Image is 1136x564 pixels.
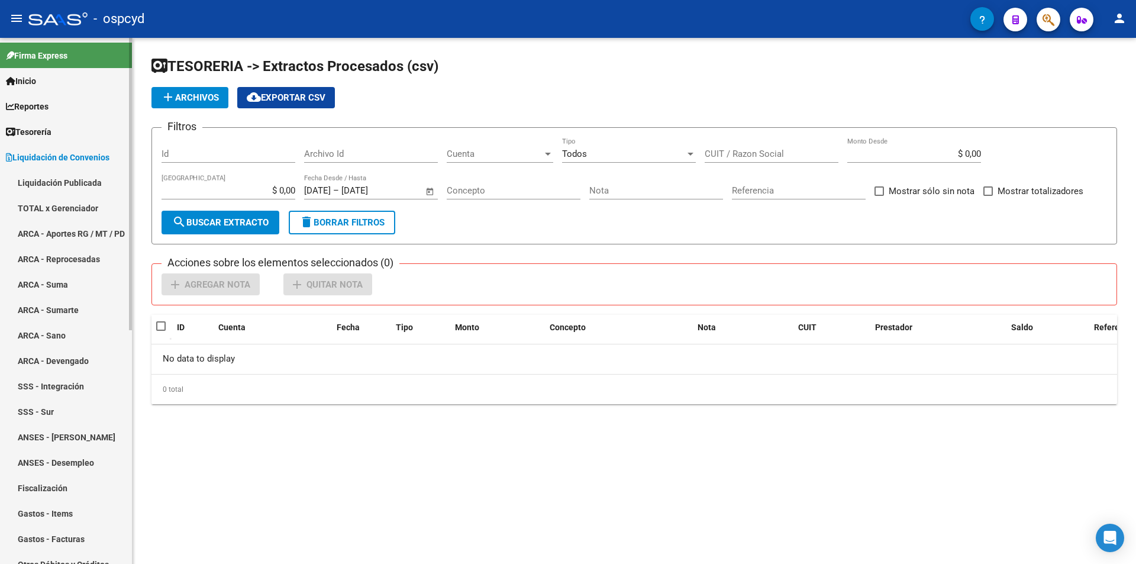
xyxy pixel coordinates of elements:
[283,273,372,295] button: Quitar Nota
[161,90,175,104] mat-icon: add
[450,315,545,340] datatable-header-cell: Monto
[151,58,438,75] span: TESORERIA -> Extractos Procesados (csv)
[162,254,399,271] h3: Acciones sobre los elementos seleccionados (0)
[1011,323,1033,332] span: Saldo
[1096,524,1124,552] div: Open Intercom Messenger
[6,75,36,88] span: Inicio
[341,185,399,196] input: Fecha fin
[185,279,250,290] span: Agregar Nota
[693,315,793,340] datatable-header-cell: Nota
[875,323,912,332] span: Prestador
[162,118,202,135] h3: Filtros
[391,315,450,340] datatable-header-cell: Tipo
[214,315,332,340] datatable-header-cell: Cuenta
[168,278,182,292] mat-icon: add
[698,323,716,332] span: Nota
[447,149,543,159] span: Cuenta
[6,49,67,62] span: Firma Express
[1112,11,1127,25] mat-icon: person
[998,184,1083,198] span: Mostrar totalizadores
[151,87,228,108] button: Archivos
[1006,315,1089,340] datatable-header-cell: Saldo
[177,323,185,332] span: ID
[299,215,314,229] mat-icon: delete
[218,323,246,332] span: Cuenta
[424,185,437,198] button: Open calendar
[9,11,24,25] mat-icon: menu
[545,315,693,340] datatable-header-cell: Concepto
[161,92,219,103] span: Archivos
[332,315,391,340] datatable-header-cell: Fecha
[306,279,363,290] span: Quitar Nota
[793,315,870,340] datatable-header-cell: CUIT
[870,315,1006,340] datatable-header-cell: Prestador
[333,185,339,196] span: –
[172,315,214,340] datatable-header-cell: ID
[151,344,1117,374] div: No data to display
[172,217,269,228] span: Buscar Extracto
[455,323,479,332] span: Monto
[798,323,816,332] span: CUIT
[289,211,395,234] button: Borrar Filtros
[247,92,325,103] span: Exportar CSV
[396,323,413,332] span: Tipo
[172,215,186,229] mat-icon: search
[151,375,1117,404] div: 0 total
[562,149,587,159] span: Todos
[162,211,279,234] button: Buscar Extracto
[237,87,335,108] button: Exportar CSV
[290,278,304,292] mat-icon: add
[6,100,49,113] span: Reportes
[247,90,261,104] mat-icon: cloud_download
[550,323,586,332] span: Concepto
[6,151,109,164] span: Liquidación de Convenios
[162,273,260,295] button: Agregar Nota
[889,184,974,198] span: Mostrar sólo sin nota
[1094,323,1135,332] span: Referencia
[93,6,144,32] span: - ospcyd
[337,323,360,332] span: Fecha
[6,125,51,138] span: Tesorería
[299,217,385,228] span: Borrar Filtros
[304,185,331,196] input: Fecha inicio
